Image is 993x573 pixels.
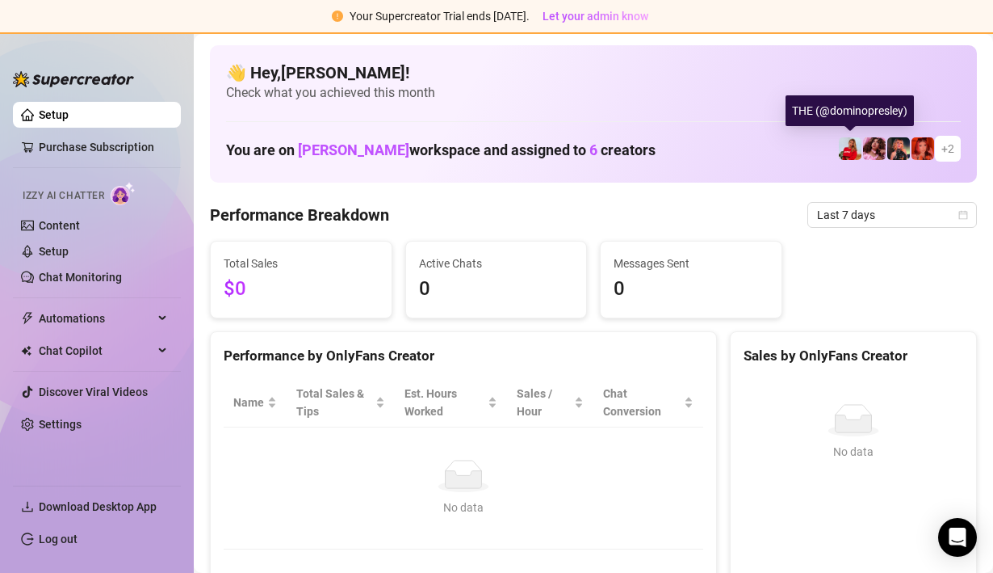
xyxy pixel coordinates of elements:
a: Setup [39,245,69,258]
a: Settings [39,418,82,431]
h1: You are on workspace and assigned to creators [226,141,656,159]
h4: Performance Breakdown [210,204,389,226]
span: Messages Sent [614,255,769,272]
span: exclamation-circle [332,11,343,22]
a: Discover Viral Videos [39,386,148,398]
img: Chat Copilot [21,345,31,356]
th: Sales / Hour [507,378,593,428]
span: + 2 [941,140,954,158]
th: Name [224,378,287,428]
div: Est. Hours Worked [404,385,484,420]
button: Let your admin know [536,6,655,26]
span: thunderbolt [21,312,34,325]
div: THE (@dominopresley) [786,95,914,126]
span: Active Chats [419,255,574,272]
span: 0 [419,274,574,305]
a: Setup [39,108,69,121]
span: calendar [958,210,968,220]
span: Last 7 days [817,203,967,227]
span: Total Sales & Tips [296,385,372,420]
img: Eva (@eva_maxim) [863,137,886,160]
span: Your Supercreator Trial ends [DATE]. [350,10,530,23]
div: Performance by OnlyFans Creator [224,345,703,367]
img: Chanel (@chanelsantini) [911,137,934,160]
span: 6 [589,141,597,158]
div: Sales by OnlyFans Creator [744,345,963,367]
img: AI Chatter [111,182,136,205]
span: Automations [39,305,153,331]
div: No data [240,499,687,516]
span: Chat Conversion [603,385,681,420]
th: Chat Conversion [593,378,703,428]
span: Chat Copilot [39,338,153,364]
a: Purchase Subscription [39,134,168,160]
h4: 👋 Hey, [PERSON_NAME] ! [226,61,961,84]
span: Total Sales [224,255,379,272]
a: Log out [39,533,78,546]
span: Name [233,394,264,411]
span: Sales / Hour [517,385,571,420]
img: THE (@dominopresley) [839,137,861,160]
span: [PERSON_NAME] [298,141,409,158]
img: Cherry (@cherrymavrik) [887,137,910,160]
div: Open Intercom Messenger [938,518,977,557]
span: $0 [224,274,379,305]
a: Chat Monitoring [39,271,122,284]
div: No data [750,443,957,461]
span: Download Desktop App [39,500,157,513]
span: 0 [614,274,769,305]
a: Content [39,219,80,232]
span: Check what you achieved this month [226,84,961,102]
th: Total Sales & Tips [287,378,395,428]
span: download [21,500,34,513]
span: Izzy AI Chatter [23,188,104,204]
span: Let your admin know [543,10,648,23]
img: logo-BBDzfeDw.svg [13,71,134,87]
